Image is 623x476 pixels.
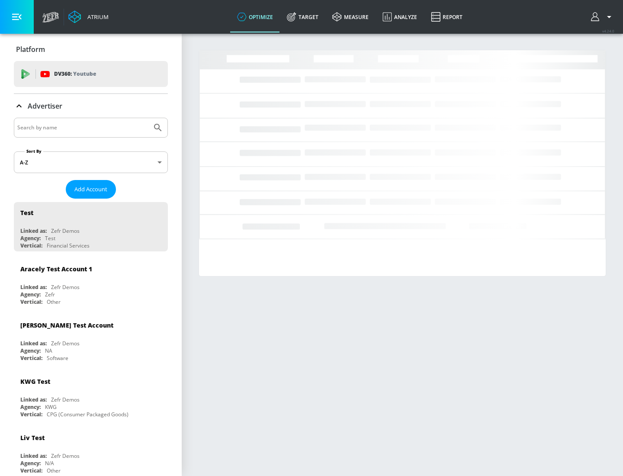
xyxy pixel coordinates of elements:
[16,45,45,54] p: Platform
[45,460,54,467] div: N/A
[20,403,41,411] div: Agency:
[20,434,45,442] div: Liv Test
[47,242,90,249] div: Financial Services
[20,283,47,291] div: Linked as:
[20,242,42,249] div: Vertical:
[14,258,168,308] div: Aracely Test Account 1Linked as:Zefr DemosAgency:ZefrVertical:Other
[51,452,80,460] div: Zefr Demos
[51,340,80,347] div: Zefr Demos
[14,151,168,173] div: A-Z
[47,411,128,418] div: CPG (Consumer Packaged Goods)
[424,1,469,32] a: Report
[602,29,614,33] span: v 4.24.0
[51,283,80,291] div: Zefr Demos
[20,396,47,403] div: Linked as:
[45,291,55,298] div: Zefr
[20,467,42,474] div: Vertical:
[51,227,80,235] div: Zefr Demos
[20,354,42,362] div: Vertical:
[66,180,116,199] button: Add Account
[17,122,148,133] input: Search by name
[14,315,168,364] div: [PERSON_NAME] Test AccountLinked as:Zefr DemosAgency:NAVertical:Software
[25,148,43,154] label: Sort By
[376,1,424,32] a: Analyze
[47,298,61,306] div: Other
[20,265,92,273] div: Aracely Test Account 1
[14,371,168,420] div: KWG TestLinked as:Zefr DemosAgency:KWGVertical:CPG (Consumer Packaged Goods)
[84,13,109,21] div: Atrium
[20,321,113,329] div: [PERSON_NAME] Test Account
[20,411,42,418] div: Vertical:
[20,452,47,460] div: Linked as:
[14,37,168,61] div: Platform
[230,1,280,32] a: optimize
[45,403,57,411] div: KWG
[325,1,376,32] a: measure
[14,202,168,251] div: TestLinked as:Zefr DemosAgency:TestVertical:Financial Services
[28,101,62,111] p: Advertiser
[47,354,68,362] div: Software
[73,69,96,78] p: Youtube
[280,1,325,32] a: Target
[20,340,47,347] div: Linked as:
[47,467,61,474] div: Other
[20,347,41,354] div: Agency:
[45,235,55,242] div: Test
[20,227,47,235] div: Linked as:
[74,184,107,194] span: Add Account
[20,291,41,298] div: Agency:
[45,347,52,354] div: NA
[20,377,50,386] div: KWG Test
[20,298,42,306] div: Vertical:
[14,94,168,118] div: Advertiser
[20,235,41,242] div: Agency:
[54,69,96,79] p: DV360:
[20,460,41,467] div: Agency:
[51,396,80,403] div: Zefr Demos
[14,61,168,87] div: DV360: Youtube
[68,10,109,23] a: Atrium
[20,209,33,217] div: Test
